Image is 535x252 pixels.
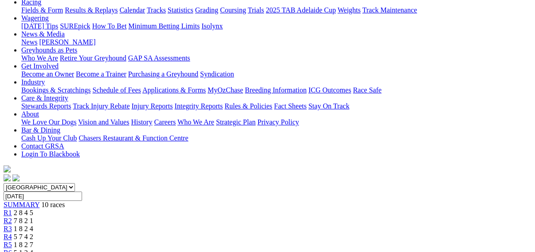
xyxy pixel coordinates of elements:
[216,118,256,126] a: Strategic Plan
[174,102,223,110] a: Integrity Reports
[21,54,58,62] a: Who We Are
[21,118,76,126] a: We Love Our Dogs
[21,86,90,94] a: Bookings & Scratchings
[21,150,80,158] a: Login To Blackbook
[4,201,39,208] a: SUMMARY
[201,22,223,30] a: Isolynx
[21,86,531,94] div: Industry
[73,102,130,110] a: Track Injury Rebate
[60,54,126,62] a: Retire Your Greyhound
[128,54,190,62] a: GAP SA Assessments
[274,102,307,110] a: Fact Sheets
[21,6,531,14] div: Racing
[4,192,82,201] input: Select date
[21,38,37,46] a: News
[224,102,272,110] a: Rules & Policies
[195,6,218,14] a: Grading
[208,86,243,94] a: MyOzChase
[14,209,33,216] span: 2 8 4 5
[21,94,68,102] a: Care & Integrity
[338,6,361,14] a: Weights
[266,6,336,14] a: 2025 TAB Adelaide Cup
[245,86,307,94] a: Breeding Information
[21,142,64,150] a: Contact GRSA
[220,6,246,14] a: Coursing
[4,225,12,232] a: R3
[21,78,45,86] a: Industry
[128,22,200,30] a: Minimum Betting Limits
[21,46,77,54] a: Greyhounds as Pets
[14,225,33,232] span: 1 8 2 4
[78,118,129,126] a: Vision and Values
[119,6,145,14] a: Calendar
[21,22,531,30] div: Wagering
[4,233,12,240] a: R4
[21,118,531,126] div: About
[128,70,198,78] a: Purchasing a Greyhound
[21,22,58,30] a: [DATE] Tips
[147,6,166,14] a: Tracks
[353,86,381,94] a: Race Safe
[177,118,214,126] a: Who We Are
[154,118,176,126] a: Careers
[21,70,74,78] a: Become an Owner
[21,14,49,22] a: Wagering
[21,110,39,118] a: About
[79,134,188,142] a: Chasers Restaurant & Function Centre
[168,6,193,14] a: Statistics
[60,22,90,30] a: SUREpick
[12,174,20,181] img: twitter.svg
[4,209,12,216] a: R1
[308,102,349,110] a: Stay On Track
[39,38,95,46] a: [PERSON_NAME]
[21,30,65,38] a: News & Media
[308,86,351,94] a: ICG Outcomes
[4,174,11,181] img: facebook.svg
[14,241,33,248] span: 1 8 2 7
[21,134,77,142] a: Cash Up Your Club
[362,6,417,14] a: Track Maintenance
[76,70,126,78] a: Become a Trainer
[4,217,12,224] a: R2
[21,126,60,134] a: Bar & Dining
[41,201,65,208] span: 10 races
[92,22,127,30] a: How To Bet
[14,233,33,240] span: 5 7 4 2
[4,241,12,248] a: R5
[21,38,531,46] div: News & Media
[21,102,531,110] div: Care & Integrity
[65,6,118,14] a: Results & Replays
[200,70,234,78] a: Syndication
[142,86,206,94] a: Applications & Forms
[14,217,33,224] span: 7 8 2 1
[21,6,63,14] a: Fields & Form
[92,86,141,94] a: Schedule of Fees
[131,118,152,126] a: History
[21,54,531,62] div: Greyhounds as Pets
[21,134,531,142] div: Bar & Dining
[21,102,71,110] a: Stewards Reports
[21,70,531,78] div: Get Involved
[131,102,173,110] a: Injury Reports
[4,165,11,172] img: logo-grsa-white.png
[257,118,299,126] a: Privacy Policy
[21,62,59,70] a: Get Involved
[248,6,264,14] a: Trials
